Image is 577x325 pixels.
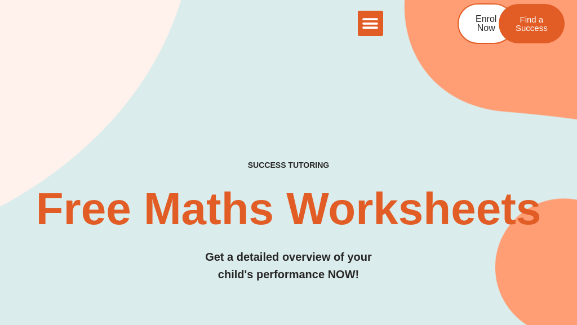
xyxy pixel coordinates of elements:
[29,186,548,231] h2: Free Maths Worksheets​
[499,4,565,43] a: Find a Success
[476,15,496,33] span: Enrol Now
[458,3,514,44] a: Enrol Now
[29,161,548,170] h4: SUCCESS TUTORING​
[516,15,548,32] span: Find a Success
[358,11,383,36] div: Menu Toggle
[29,248,548,283] h3: Get a detailed overview of your child's performance NOW!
